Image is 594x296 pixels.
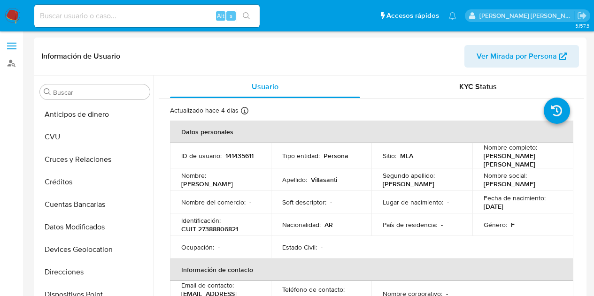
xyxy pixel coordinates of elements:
input: Buscar usuario o caso... [34,10,260,22]
p: Persona [324,152,348,160]
p: - [441,220,443,229]
button: Ver Mirada por Persona [464,45,579,68]
p: MLA [400,152,413,160]
span: Usuario [252,81,278,92]
p: - [218,243,220,251]
span: Alt [217,11,224,20]
p: Villasanti [311,175,337,184]
p: - [321,243,323,251]
button: Cruces y Relaciones [36,148,154,171]
p: [DATE] [484,202,503,211]
p: Género : [484,220,507,229]
p: Identificación : [181,216,221,225]
p: Sitio : [383,152,396,160]
p: Apellido : [282,175,307,184]
p: Soft descriptor : [282,198,326,206]
button: CVU [36,126,154,148]
p: gloria.villasanti@mercadolibre.com [479,11,574,20]
p: [PERSON_NAME] [PERSON_NAME] [484,152,558,168]
p: Email de contacto : [181,281,234,289]
span: s [230,11,232,20]
p: Nombre : [181,171,206,180]
p: - [330,198,332,206]
p: Nombre completo : [484,143,537,152]
p: - [249,198,251,206]
input: Buscar [53,88,146,97]
p: Estado Civil : [282,243,317,251]
p: Fecha de nacimiento : [484,194,546,202]
button: search-icon [237,9,256,23]
p: Nacionalidad : [282,220,321,229]
span: Ver Mirada por Persona [477,45,557,68]
span: KYC Status [459,81,497,92]
p: [PERSON_NAME] [484,180,535,188]
p: País de residencia : [383,220,437,229]
a: Notificaciones [448,12,456,20]
p: [PERSON_NAME] [181,180,233,188]
th: Datos personales [170,121,573,143]
button: Buscar [44,88,51,96]
p: Teléfono de contacto : [282,285,345,294]
p: Tipo entidad : [282,152,320,160]
p: F [511,220,515,229]
button: Créditos [36,171,154,193]
p: CUIT 27388806821 [181,225,238,233]
p: Nombre social : [484,171,527,180]
th: Información de contacto [170,258,573,281]
p: [PERSON_NAME] [383,180,434,188]
button: Direcciones [36,261,154,283]
p: ID de usuario : [181,152,222,160]
p: Nombre del comercio : [181,198,246,206]
button: Devices Geolocation [36,238,154,261]
button: Cuentas Bancarias [36,193,154,216]
p: Lugar de nacimiento : [383,198,443,206]
p: 141435611 [225,152,254,160]
p: Segundo apellido : [383,171,435,180]
p: Ocupación : [181,243,214,251]
p: AR [324,220,333,229]
a: Salir [577,11,587,21]
button: Anticipos de dinero [36,103,154,126]
span: Accesos rápidos [386,11,439,21]
h1: Información de Usuario [41,52,120,61]
p: Actualizado hace 4 días [170,106,239,115]
button: Datos Modificados [36,216,154,238]
p: - [447,198,449,206]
